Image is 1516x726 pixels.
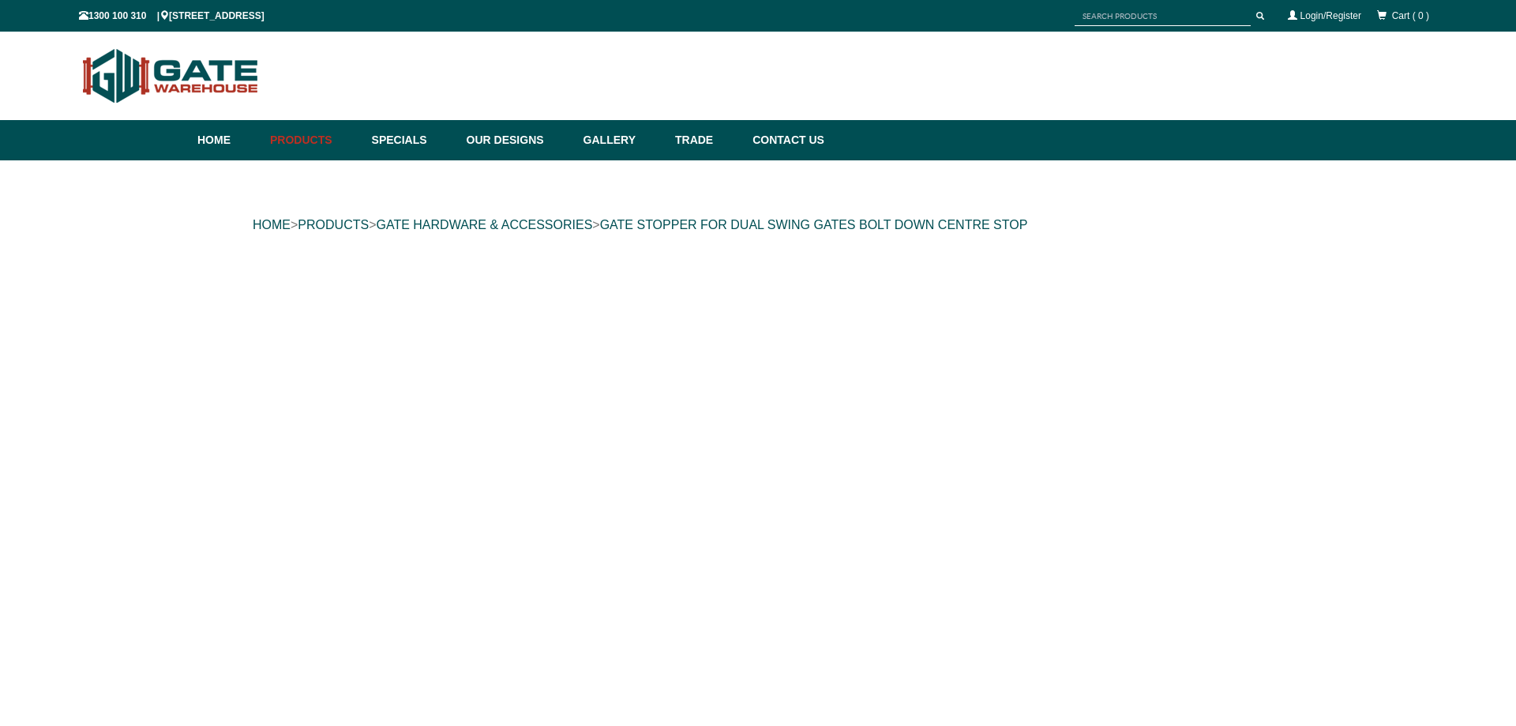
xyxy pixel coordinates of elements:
a: HOME [253,218,291,231]
div: > > > [253,200,1263,250]
a: Trade [667,120,745,160]
span: 1300 100 310 | [STREET_ADDRESS] [79,10,265,21]
a: Our Designs [459,120,576,160]
a: Login/Register [1300,10,1361,21]
a: Home [197,120,262,160]
a: PRODUCTS [298,218,369,231]
img: Gate Warehouse [79,39,263,112]
input: SEARCH PRODUCTS [1075,6,1251,26]
a: Gallery [576,120,667,160]
a: GATE STOPPER FOR DUAL SWING GATES BOLT DOWN CENTRE STOP [600,218,1028,231]
a: Contact Us [745,120,824,160]
a: Products [262,120,364,160]
a: Specials [364,120,459,160]
span: Cart ( 0 ) [1392,10,1429,21]
a: GATE HARDWARE & ACCESSORIES [376,218,592,231]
